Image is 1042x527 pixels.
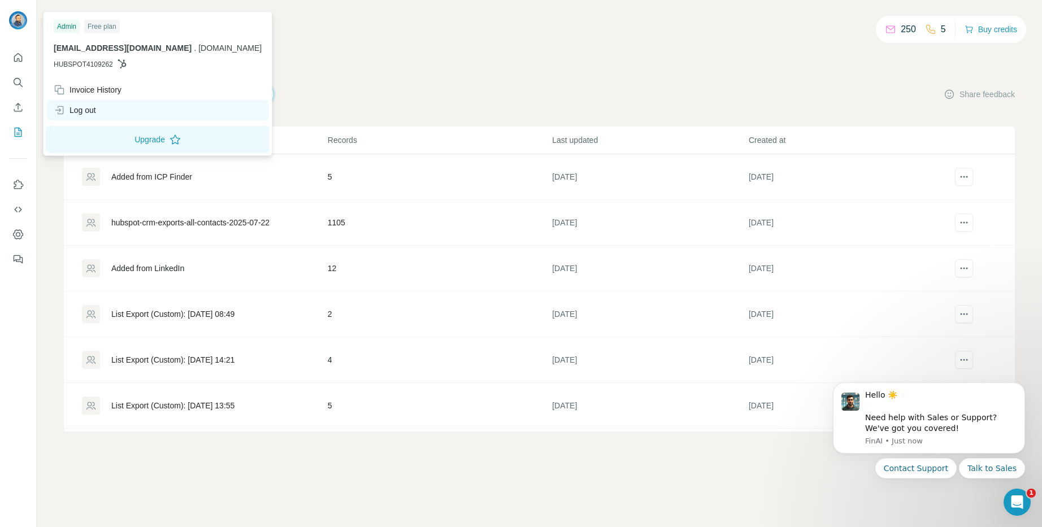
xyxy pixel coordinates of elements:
[955,351,973,369] button: actions
[198,43,262,53] span: [DOMAIN_NAME]
[327,383,552,429] td: 5
[1027,489,1036,498] span: 1
[46,126,270,153] button: Upgrade
[1004,489,1031,516] iframe: Intercom live chat
[54,59,113,69] span: HUBSPOT4109262
[194,43,196,53] span: .
[955,305,973,323] button: actions
[54,20,80,33] div: Admin
[552,246,748,291] td: [DATE]
[552,200,748,246] td: [DATE]
[54,43,192,53] span: [EMAIL_ADDRESS][DOMAIN_NAME]
[748,291,945,337] td: [DATE]
[9,97,27,117] button: Enrich CSV
[748,246,945,291] td: [DATE]
[748,383,945,429] td: [DATE]
[327,200,552,246] td: 1105
[111,263,184,274] div: Added from LinkedIn
[748,154,945,200] td: [DATE]
[54,84,121,95] div: Invoice History
[9,11,27,29] img: Avatar
[816,368,1042,521] iframe: Intercom notifications message
[54,104,96,116] div: Log out
[9,72,27,93] button: Search
[111,354,235,365] div: List Export (Custom): [DATE] 14:21
[944,89,1015,100] button: Share feedback
[552,383,748,429] td: [DATE]
[901,23,916,36] p: 250
[327,154,552,200] td: 5
[9,47,27,68] button: Quick start
[84,20,120,33] div: Free plan
[111,400,235,411] div: List Export (Custom): [DATE] 13:55
[941,23,946,36] p: 5
[327,246,552,291] td: 12
[955,168,973,186] button: actions
[327,337,552,383] td: 4
[552,134,748,146] p: Last updated
[748,200,945,246] td: [DATE]
[328,134,551,146] p: Records
[955,214,973,232] button: actions
[9,175,27,195] button: Use Surfe on LinkedIn
[955,259,973,277] button: actions
[552,154,748,200] td: [DATE]
[111,171,192,182] div: Added from ICP Finder
[9,199,27,220] button: Use Surfe API
[327,291,552,337] td: 2
[111,217,270,228] div: hubspot-crm-exports-all-contacts-2025-07-22
[552,337,748,383] td: [DATE]
[9,249,27,269] button: Feedback
[748,337,945,383] td: [DATE]
[111,308,235,320] div: List Export (Custom): [DATE] 08:49
[552,291,748,337] td: [DATE]
[965,21,1017,37] button: Buy credits
[9,224,27,245] button: Dashboard
[749,134,944,146] p: Created at
[9,122,27,142] button: My lists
